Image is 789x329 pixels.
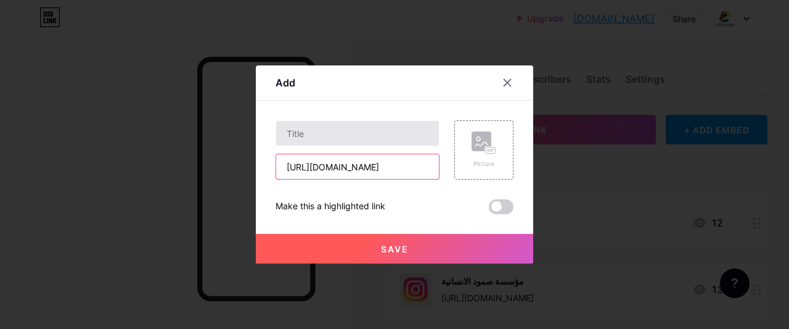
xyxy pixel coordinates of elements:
span: Save [381,244,409,254]
div: Picture [472,159,496,169]
input: URL [276,154,439,179]
input: Title [276,121,439,146]
button: Save [256,234,533,264]
div: Make this a highlighted link [276,199,385,214]
div: Add [276,75,295,90]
